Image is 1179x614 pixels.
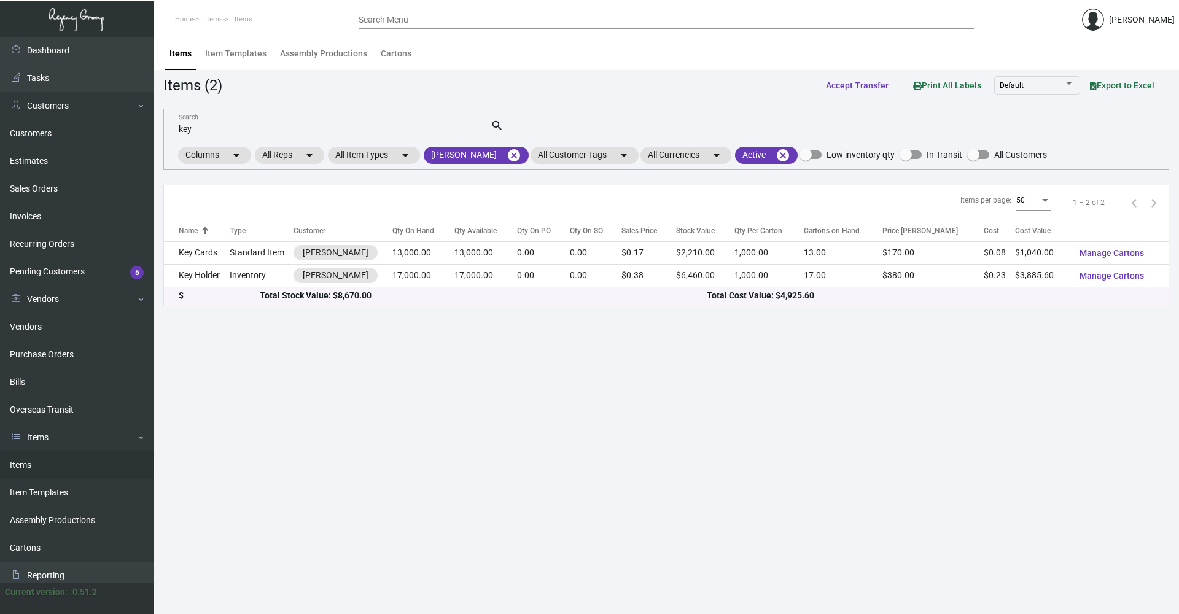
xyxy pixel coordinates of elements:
[816,74,898,96] button: Accept Transfer
[804,264,882,287] td: 17.00
[927,147,962,162] span: In Transit
[960,195,1011,206] div: Items per page:
[707,289,1154,302] div: Total Cost Value: $4,925.60
[392,241,454,264] td: 13,000.00
[517,225,570,236] div: Qty On PO
[676,264,734,287] td: $6,460.00
[230,225,294,236] div: Type
[328,147,420,164] mat-chip: All Item Types
[621,264,676,287] td: $0.38
[617,148,631,163] mat-icon: arrow_drop_down
[1016,196,1051,205] mat-select: Items per page:
[984,264,1014,287] td: $0.23
[676,241,734,264] td: $2,210.00
[1015,241,1070,264] td: $1,040.00
[1015,225,1051,236] div: Cost Value
[229,148,244,163] mat-icon: arrow_drop_down
[734,225,804,236] div: Qty Per Carton
[72,586,97,599] div: 0.51.2
[175,15,193,23] span: Home
[531,147,639,164] mat-chip: All Customer Tags
[280,47,367,60] div: Assembly Productions
[302,148,317,163] mat-icon: arrow_drop_down
[570,225,603,236] div: Qty On SO
[392,264,454,287] td: 17,000.00
[491,119,504,133] mat-icon: search
[454,264,517,287] td: 17,000.00
[230,264,294,287] td: Inventory
[5,586,68,599] div: Current version:
[882,225,984,236] div: Price [PERSON_NAME]
[570,241,621,264] td: 0.00
[255,147,324,164] mat-chip: All Reps
[1144,193,1164,212] button: Next page
[454,225,517,236] div: Qty Available
[734,225,782,236] div: Qty Per Carton
[621,225,657,236] div: Sales Price
[676,225,734,236] div: Stock Value
[169,47,192,60] div: Items
[164,241,230,264] td: Key Cards
[260,289,707,302] div: Total Stock Value: $8,670.00
[1016,196,1025,204] span: 50
[454,241,517,264] td: 13,000.00
[178,147,251,164] mat-chip: Columns
[826,80,889,90] span: Accept Transfer
[984,225,999,236] div: Cost
[804,225,860,236] div: Cartons on Hand
[734,264,804,287] td: 1,000.00
[517,264,570,287] td: 0.00
[1109,14,1175,26] div: [PERSON_NAME]
[398,148,413,163] mat-icon: arrow_drop_down
[163,74,222,96] div: Items (2)
[621,241,676,264] td: $0.17
[1015,264,1070,287] td: $3,885.60
[230,241,294,264] td: Standard Item
[913,80,981,90] span: Print All Labels
[392,225,434,236] div: Qty On Hand
[984,241,1014,264] td: $0.08
[570,264,621,287] td: 0.00
[303,269,368,282] div: [PERSON_NAME]
[621,225,676,236] div: Sales Price
[205,15,223,23] span: Items
[1073,197,1105,208] div: 1 – 2 of 2
[1090,80,1154,90] span: Export to Excel
[517,241,570,264] td: 0.00
[1080,248,1144,258] span: Manage Cartons
[882,264,984,287] td: $380.00
[827,147,895,162] span: Low inventory qty
[640,147,731,164] mat-chip: All Currencies
[392,225,454,236] div: Qty On Hand
[882,241,984,264] td: $170.00
[984,225,1014,236] div: Cost
[1080,271,1144,281] span: Manage Cartons
[303,246,368,259] div: [PERSON_NAME]
[882,225,958,236] div: Price [PERSON_NAME]
[164,264,230,287] td: Key Holder
[1015,225,1070,236] div: Cost Value
[294,220,392,241] th: Customer
[179,289,260,302] div: $
[1080,74,1164,96] button: Export to Excel
[424,147,529,164] mat-chip: [PERSON_NAME]
[1124,193,1144,212] button: Previous page
[205,47,267,60] div: Item Templates
[381,47,411,60] div: Cartons
[517,225,551,236] div: Qty On PO
[709,148,724,163] mat-icon: arrow_drop_down
[235,15,252,23] span: Items
[903,74,991,96] button: Print All Labels
[179,225,230,236] div: Name
[454,225,497,236] div: Qty Available
[1000,81,1024,90] span: Default
[994,147,1047,162] span: All Customers
[179,225,198,236] div: Name
[734,241,804,264] td: 1,000.00
[804,225,882,236] div: Cartons on Hand
[507,148,521,163] mat-icon: cancel
[1070,242,1154,264] button: Manage Cartons
[570,225,621,236] div: Qty On SO
[735,147,798,164] mat-chip: Active
[230,225,246,236] div: Type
